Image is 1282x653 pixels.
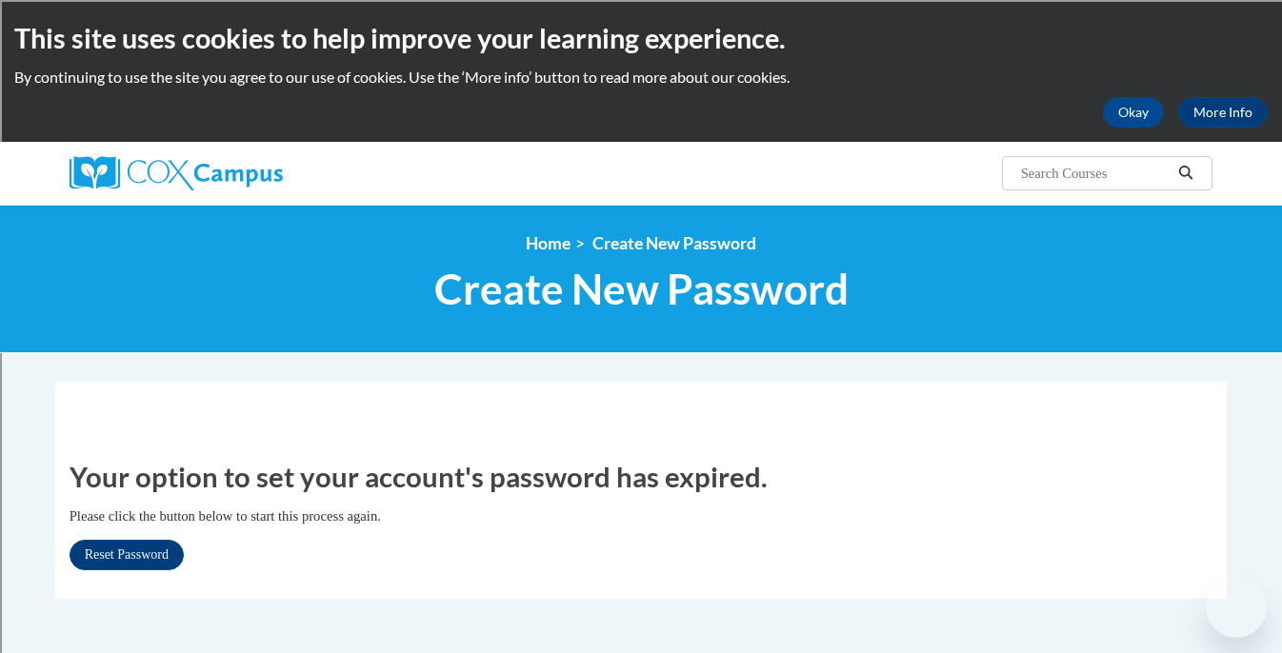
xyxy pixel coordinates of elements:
iframe: Button to launch messaging window [1206,577,1267,638]
a: Cox Campus [70,156,431,190]
span: Create New Password [434,264,849,314]
a: Home [526,233,571,253]
button: Search [1172,162,1200,185]
input: Search Courses [1019,162,1172,185]
span: Create New Password [592,233,756,253]
img: Cox Campus [70,156,283,190]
